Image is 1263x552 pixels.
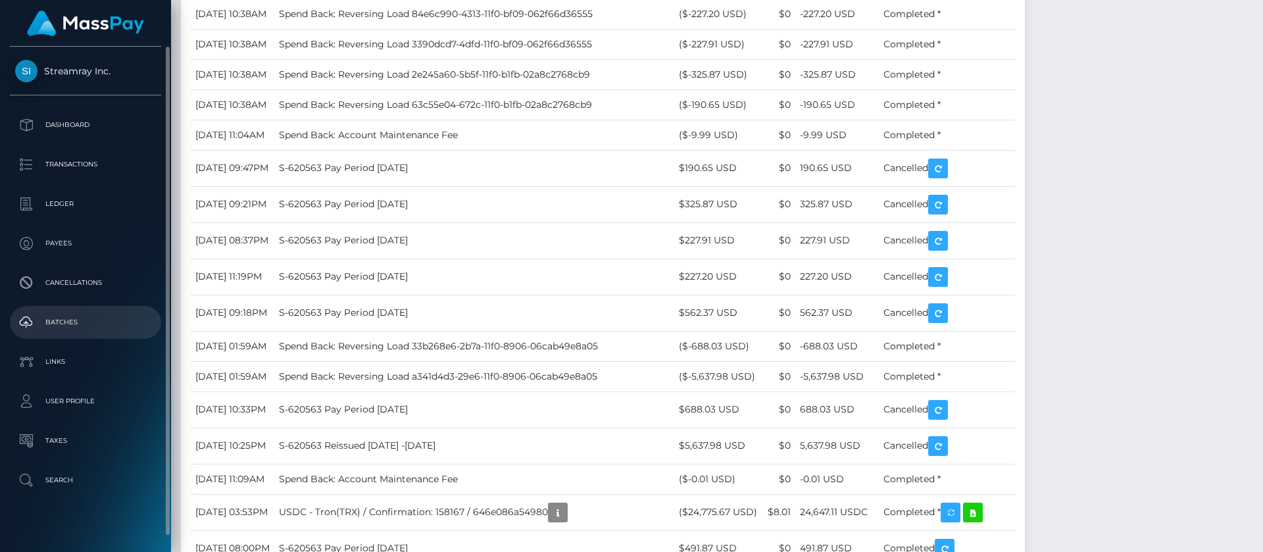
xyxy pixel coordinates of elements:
[674,186,762,222] td: $325.87 USD
[27,11,144,36] img: MassPay Logo
[879,494,1015,530] td: Completed *
[674,331,762,361] td: ($-688.03 USD)
[879,150,1015,186] td: Cancelled
[15,273,156,293] p: Cancellations
[274,494,674,530] td: USDC - Tron(TRX) / Confirmation: 158167 / 646e086a54980
[10,188,161,220] a: Ledger
[762,89,795,120] td: $0
[15,60,37,82] img: Streamray Inc.
[10,109,161,141] a: Dashboard
[191,361,274,391] td: [DATE] 01:59AM
[879,29,1015,59] td: Completed *
[15,470,156,490] p: Search
[274,150,674,186] td: S-620563 Pay Period [DATE]
[674,428,762,464] td: $5,637.98 USD
[191,150,274,186] td: [DATE] 09:47PM
[274,391,674,428] td: S-620563 Pay Period [DATE]
[879,222,1015,259] td: Cancelled
[191,259,274,295] td: [DATE] 11:19PM
[879,259,1015,295] td: Cancelled
[191,428,274,464] td: [DATE] 10:25PM
[879,361,1015,391] td: Completed *
[15,352,156,372] p: Links
[879,428,1015,464] td: Cancelled
[15,431,156,451] p: Taxes
[191,391,274,428] td: [DATE] 10:33PM
[879,186,1015,222] td: Cancelled
[879,89,1015,120] td: Completed *
[795,259,879,295] td: 227.20 USD
[10,306,161,339] a: Batches
[674,29,762,59] td: ($-227.91 USD)
[674,361,762,391] td: ($-5,637.98 USD)
[762,59,795,89] td: $0
[191,222,274,259] td: [DATE] 08:37PM
[879,331,1015,361] td: Completed *
[10,148,161,181] a: Transactions
[15,115,156,135] p: Dashboard
[674,222,762,259] td: $227.91 USD
[10,227,161,260] a: Payees
[274,120,674,150] td: Spend Back: Account Maintenance Fee
[795,295,879,331] td: 562.37 USD
[795,59,879,89] td: -325.87 USD
[795,494,879,530] td: 24,647.11 USDC
[795,464,879,494] td: -0.01 USD
[674,464,762,494] td: ($-0.01 USD)
[879,120,1015,150] td: Completed *
[795,331,879,361] td: -688.03 USD
[762,331,795,361] td: $0
[762,361,795,391] td: $0
[15,194,156,214] p: Ledger
[191,494,274,530] td: [DATE] 03:53PM
[762,494,795,530] td: $8.01
[674,150,762,186] td: $190.65 USD
[274,295,674,331] td: S-620563 Pay Period [DATE]
[879,391,1015,428] td: Cancelled
[674,295,762,331] td: $562.37 USD
[191,186,274,222] td: [DATE] 09:21PM
[274,59,674,89] td: Spend Back: Reversing Load 2e245a60-5b5f-11f0-b1fb-02a8c2768cb9
[274,464,674,494] td: Spend Back: Account Maintenance Fee
[191,120,274,150] td: [DATE] 11:04AM
[191,295,274,331] td: [DATE] 09:18PM
[15,234,156,253] p: Payees
[762,428,795,464] td: $0
[191,89,274,120] td: [DATE] 10:38AM
[762,29,795,59] td: $0
[274,186,674,222] td: S-620563 Pay Period [DATE]
[762,464,795,494] td: $0
[795,150,879,186] td: 190.65 USD
[191,331,274,361] td: [DATE] 01:59AM
[795,361,879,391] td: -5,637.98 USD
[762,186,795,222] td: $0
[274,222,674,259] td: S-620563 Pay Period [DATE]
[795,391,879,428] td: 688.03 USD
[10,266,161,299] a: Cancellations
[674,59,762,89] td: ($-325.87 USD)
[274,361,674,391] td: Spend Back: Reversing Load a341d4d3-29e6-11f0-8906-06cab49e8a05
[191,59,274,89] td: [DATE] 10:38AM
[762,120,795,150] td: $0
[674,391,762,428] td: $688.03 USD
[10,65,161,77] span: Streamray Inc.
[10,464,161,497] a: Search
[191,29,274,59] td: [DATE] 10:38AM
[15,313,156,332] p: Batches
[879,59,1015,89] td: Completed *
[191,464,274,494] td: [DATE] 11:09AM
[795,29,879,59] td: -227.91 USD
[795,222,879,259] td: 227.91 USD
[274,29,674,59] td: Spend Back: Reversing Load 3390dcd7-4dfd-11f0-bf09-062f66d36555
[10,345,161,378] a: Links
[674,120,762,150] td: ($-9.99 USD)
[879,464,1015,494] td: Completed *
[674,89,762,120] td: ($-190.65 USD)
[762,391,795,428] td: $0
[795,186,879,222] td: 325.87 USD
[762,295,795,331] td: $0
[795,428,879,464] td: 5,637.98 USD
[15,391,156,411] p: User Profile
[274,259,674,295] td: S-620563 Pay Period [DATE]
[879,295,1015,331] td: Cancelled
